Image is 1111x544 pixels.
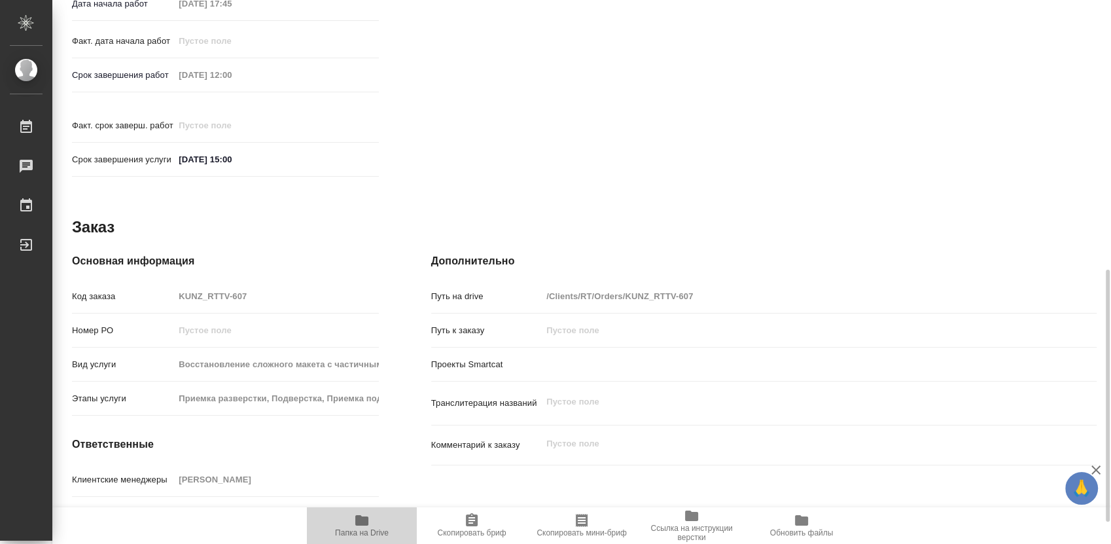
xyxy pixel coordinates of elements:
[72,153,174,166] p: Срок завершения услуги
[174,150,289,169] input: ✎ Введи что-нибудь
[72,324,174,337] p: Номер РО
[72,392,174,405] p: Этапы услуги
[72,217,115,238] h2: Заказ
[335,528,389,537] span: Папка на Drive
[431,439,542,452] p: Комментарий к заказу
[174,355,378,374] input: Пустое поле
[72,437,379,452] h4: Ответственные
[644,524,739,542] span: Ссылка на инструкции верстки
[542,287,1041,306] input: Пустое поле
[72,358,174,371] p: Вид услуги
[174,116,289,135] input: Пустое поле
[537,528,626,537] span: Скопировать мини-бриф
[72,290,174,303] p: Код заказа
[72,35,174,48] p: Факт. дата начала работ
[431,397,542,410] p: Транслитерация названий
[431,253,1097,269] h4: Дополнительно
[431,290,542,303] p: Путь на drive
[431,358,542,371] p: Проекты Smartcat
[174,470,378,489] input: Пустое поле
[72,69,174,82] p: Срок завершения работ
[1065,472,1098,505] button: 🙏
[174,389,378,408] input: Пустое поле
[72,119,174,132] p: Факт. срок заверш. работ
[72,473,174,486] p: Клиентские менеджеры
[174,504,378,523] input: Пустое поле
[174,321,378,340] input: Пустое поле
[1070,475,1093,502] span: 🙏
[637,507,747,544] button: Ссылка на инструкции верстки
[747,507,856,544] button: Обновить файлы
[307,507,417,544] button: Папка на Drive
[174,287,378,306] input: Пустое поле
[527,507,637,544] button: Скопировать мини-бриф
[174,65,289,84] input: Пустое поле
[437,528,506,537] span: Скопировать бриф
[542,321,1041,340] input: Пустое поле
[174,31,289,50] input: Пустое поле
[417,507,527,544] button: Скопировать бриф
[770,528,834,537] span: Обновить файлы
[431,324,542,337] p: Путь к заказу
[72,253,379,269] h4: Основная информация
